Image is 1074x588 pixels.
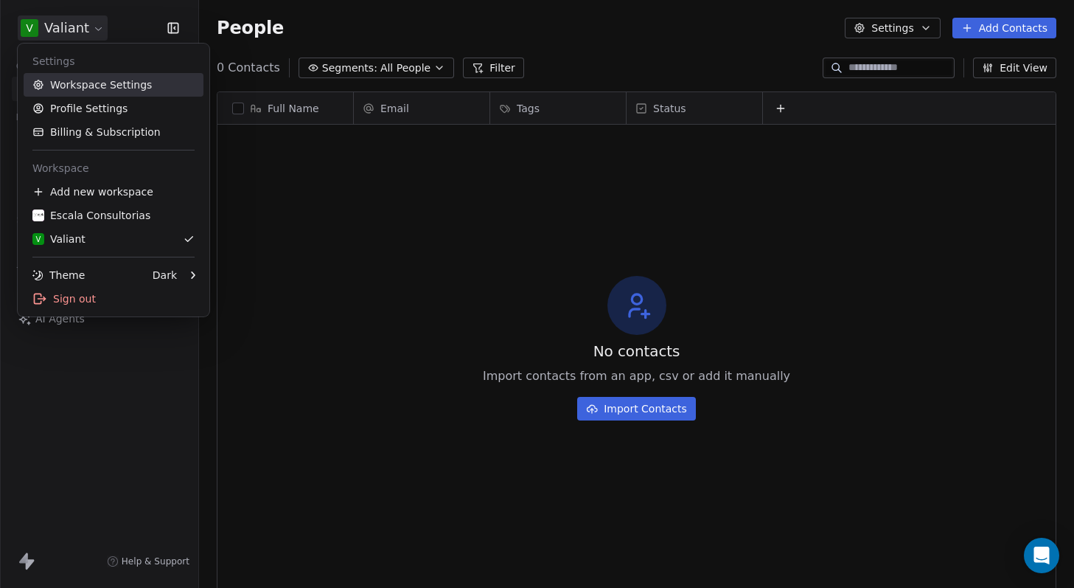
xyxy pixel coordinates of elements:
[32,210,44,221] img: LOGO%20ESCALA.png
[24,73,203,97] a: Workspace Settings
[24,120,203,144] a: Billing & Subscription
[153,268,177,283] div: Dark
[32,232,86,246] div: Valiant
[32,268,85,283] div: Theme
[36,234,41,245] span: V
[24,49,203,73] div: Settings
[24,180,203,204] div: Add new workspace
[24,156,203,180] div: Workspace
[24,97,203,120] a: Profile Settings
[32,208,150,223] div: Escala Consultorias
[24,287,203,311] div: Sign out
